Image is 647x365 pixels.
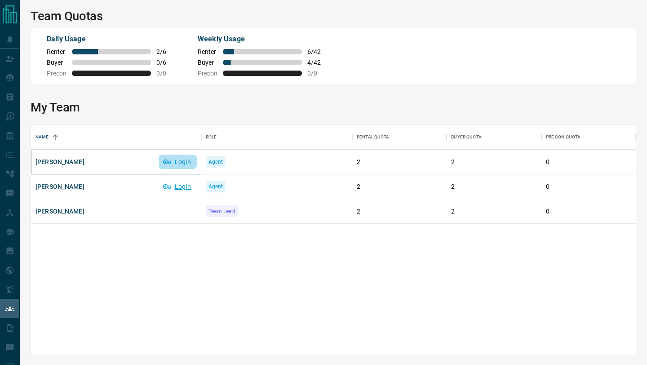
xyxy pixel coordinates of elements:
p: Daily Usage [47,34,176,45]
div: Role [201,125,353,150]
div: Rental Quota [352,125,447,150]
span: Buyer [198,59,217,66]
p: 2 [451,157,536,167]
span: Agent [208,182,223,191]
p: 2 [451,207,536,216]
span: 6 / 42 [307,48,327,55]
p: Weekly Usage [198,34,327,45]
div: Rental Quota [357,125,390,150]
p: 0 [546,182,631,191]
span: 0 / 0 [156,70,176,77]
p: 0 [546,207,631,216]
p: 0 [546,157,631,167]
div: Name [35,125,49,150]
div: Buyer Quota [451,125,481,150]
span: Team Lead [208,207,235,216]
h1: My Team [31,100,636,115]
span: [PERSON_NAME] [35,207,84,216]
span: Precon [47,70,66,77]
span: 0 / 6 [156,59,176,66]
p: 2 [357,207,442,216]
button: Sort [49,131,62,143]
span: 4 / 42 [307,59,327,66]
span: Precon [198,70,217,77]
span: 0 / 0 [307,70,327,77]
div: Buyer Quota [447,125,541,150]
span: Renter [198,48,217,55]
div: Role [206,125,217,150]
span: 2 / 6 [156,48,176,55]
span: Buyer [47,59,66,66]
div: Pre Con Quota [546,125,581,150]
p: 2 [357,157,442,167]
span: Agent [208,157,223,166]
span: [PERSON_NAME] [35,157,84,166]
p: 2 [357,182,442,191]
h1: Team Quotas [31,9,636,23]
div: Pre Con Quota [541,125,636,150]
p: 2 [451,182,536,191]
button: Login [159,155,197,169]
span: Renter [47,48,66,55]
button: Login [159,179,197,194]
span: [PERSON_NAME] [35,182,84,191]
div: Name [31,125,201,150]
